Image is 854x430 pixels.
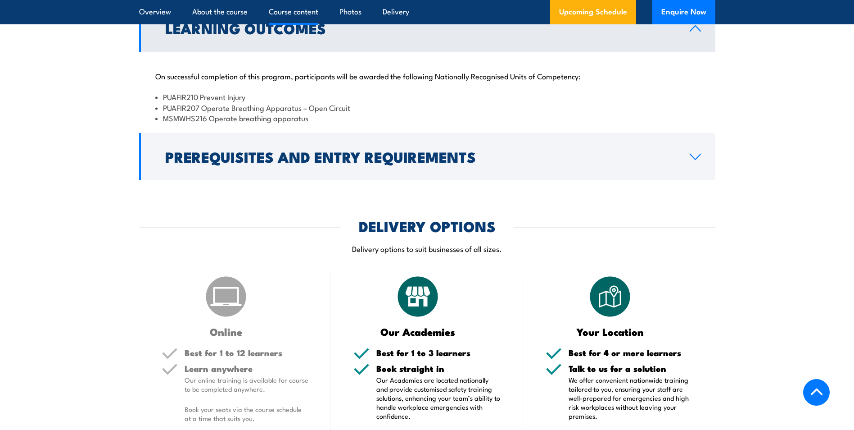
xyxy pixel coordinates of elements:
[155,71,699,80] p: On successful completion of this program, participants will be awarded the following Nationally R...
[139,243,715,254] p: Delivery options to suit businesses of all sizes.
[185,375,309,393] p: Our online training is available for course to be completed anywhere.
[376,364,501,373] h5: Book straight in
[359,220,496,232] h2: DELIVERY OPTIONS
[376,348,501,357] h5: Best for 1 to 3 learners
[353,326,483,337] h3: Our Academies
[165,150,675,163] h2: Prerequisites and Entry Requirements
[155,102,699,113] li: PUAFIR207 Operate Breathing Apparatus – Open Circuit
[139,5,715,52] a: Learning Outcomes
[376,375,501,421] p: Our Academies are located nationally and provide customised safety training solutions, enhancing ...
[155,113,699,123] li: MSMWHS216 Operate breathing apparatus
[139,133,715,180] a: Prerequisites and Entry Requirements
[569,348,693,357] h5: Best for 4 or more learners
[185,348,309,357] h5: Best for 1 to 12 learners
[162,326,291,337] h3: Online
[569,375,693,421] p: We offer convenient nationwide training tailored to you, ensuring your staff are well-prepared fo...
[546,326,675,337] h3: Your Location
[569,364,693,373] h5: Talk to us for a solution
[185,364,309,373] h5: Learn anywhere
[155,91,699,102] li: PUAFIR210 Prevent Injury
[165,22,675,34] h2: Learning Outcomes
[185,405,309,423] p: Book your seats via the course schedule at a time that suits you.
